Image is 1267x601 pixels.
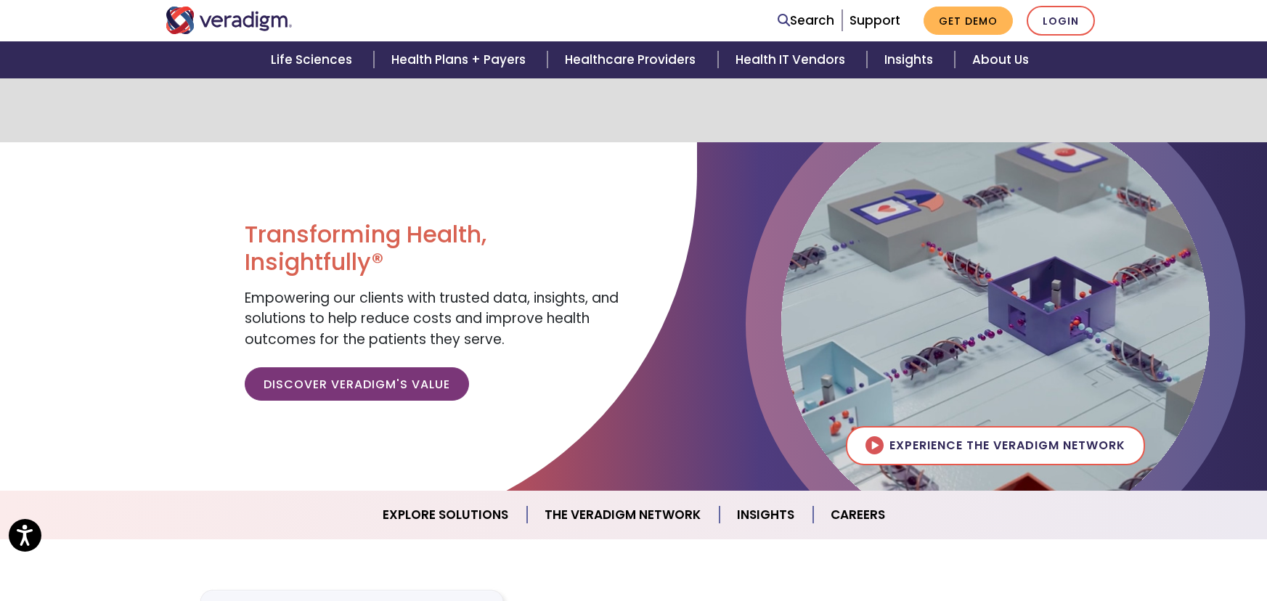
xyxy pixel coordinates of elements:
a: Careers [813,496,903,533]
img: Veradigm logo [166,7,293,34]
a: Health Plans + Payers [374,41,547,78]
a: Get Demo [924,7,1013,35]
a: Healthcare Providers [547,41,717,78]
h1: Transforming Health, Insightfully® [245,221,622,277]
a: Login [1027,6,1095,36]
a: Support [850,12,900,29]
a: Health IT Vendors [718,41,867,78]
a: The Veradigm Network [527,496,720,533]
a: About Us [955,41,1046,78]
a: Life Sciences [253,41,374,78]
a: Discover Veradigm's Value [245,367,469,401]
a: Insights [720,496,813,533]
a: Insights [867,41,955,78]
span: Empowering our clients with trusted data, insights, and solutions to help reduce costs and improv... [245,288,619,349]
a: Search [778,11,834,30]
a: Explore Solutions [365,496,527,533]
